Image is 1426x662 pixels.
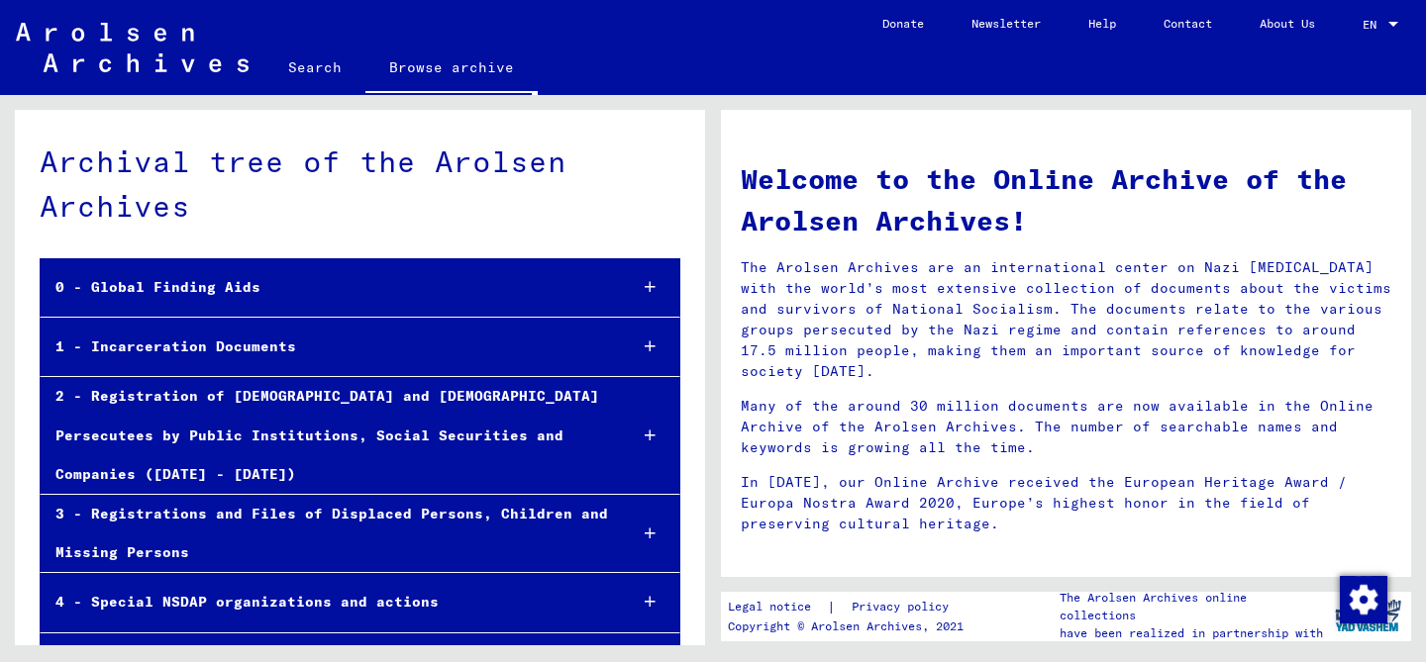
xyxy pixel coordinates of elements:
p: The Arolsen Archives are an international center on Nazi [MEDICAL_DATA] with the world’s most ext... [741,257,1391,382]
p: Many of the around 30 million documents are now available in the Online Archive of the Arolsen Ar... [741,396,1391,458]
a: Browse archive [365,44,538,95]
p: have been realized in partnership with [1060,624,1325,642]
div: Archival tree of the Arolsen Archives [40,140,680,229]
p: In [DATE], our Online Archive received the European Heritage Award / Europa Nostra Award 2020, Eu... [741,472,1391,534]
h1: Welcome to the Online Archive of the Arolsen Archives! [741,158,1391,241]
div: Change consent [1339,575,1386,622]
div: 0 - Global Finding Aids [41,268,611,307]
a: Legal notice [728,597,827,617]
div: 3 - Registrations and Files of Displaced Persons, Children and Missing Persons [41,495,611,572]
span: EN [1363,18,1384,32]
p: The Arolsen Archives online collections [1060,589,1325,624]
a: Privacy policy [836,597,972,617]
div: 4 - Special NSDAP organizations and actions [41,583,611,621]
div: | [728,597,972,617]
div: 2 - Registration of [DEMOGRAPHIC_DATA] and [DEMOGRAPHIC_DATA] Persecutees by Public Institutions,... [41,377,611,494]
p: Copyright © Arolsen Archives, 2021 [728,617,972,635]
img: Change consent [1340,576,1387,623]
img: Arolsen_neg.svg [16,23,249,72]
img: yv_logo.png [1331,591,1405,640]
div: 1 - Incarceration Documents [41,328,611,366]
a: Search [264,44,365,91]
